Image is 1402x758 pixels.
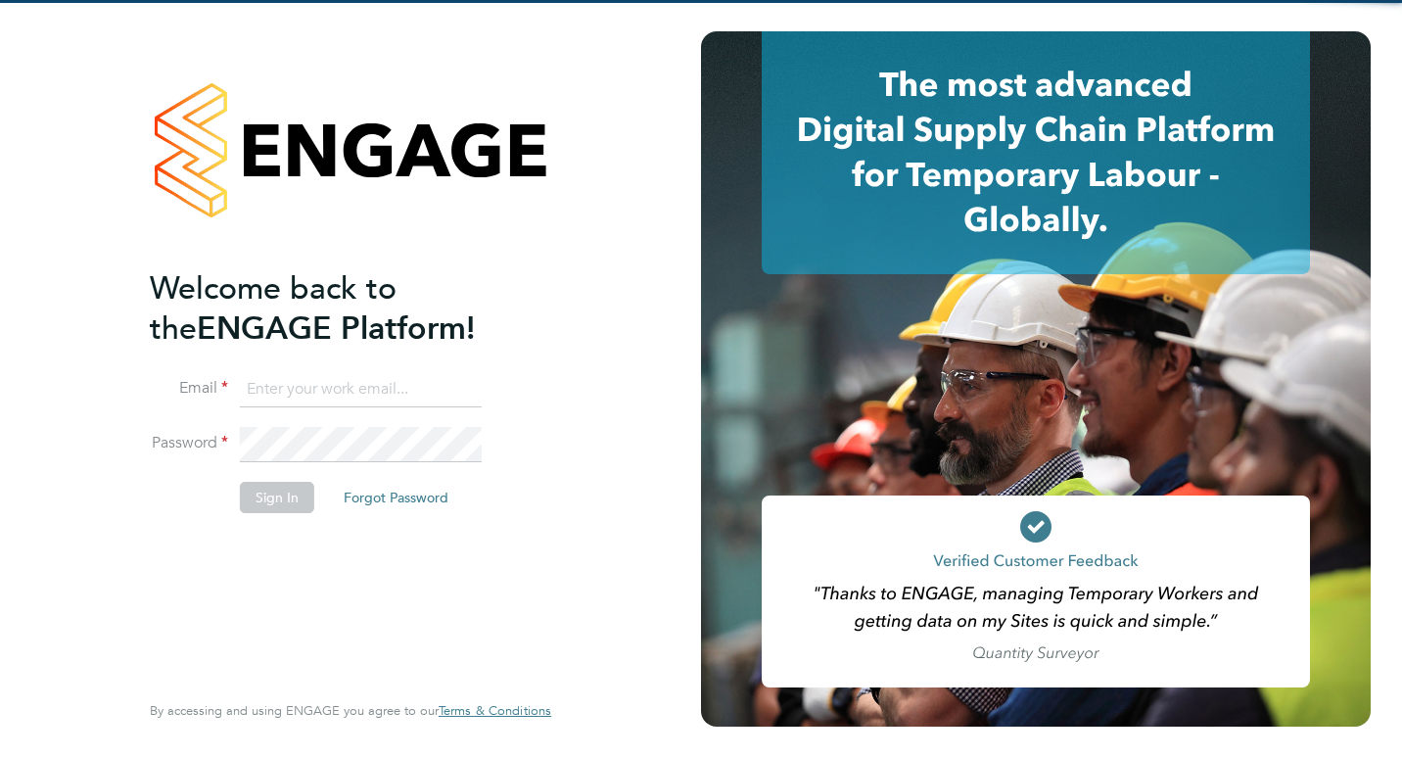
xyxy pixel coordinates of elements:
input: Enter your work email... [240,372,482,407]
span: Terms & Conditions [439,702,551,719]
h2: ENGAGE Platform! [150,268,532,349]
span: Welcome back to the [150,269,397,348]
label: Password [150,433,228,453]
button: Forgot Password [328,482,464,513]
span: By accessing and using ENGAGE you agree to our [150,702,551,719]
a: Terms & Conditions [439,703,551,719]
label: Email [150,378,228,399]
button: Sign In [240,482,314,513]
